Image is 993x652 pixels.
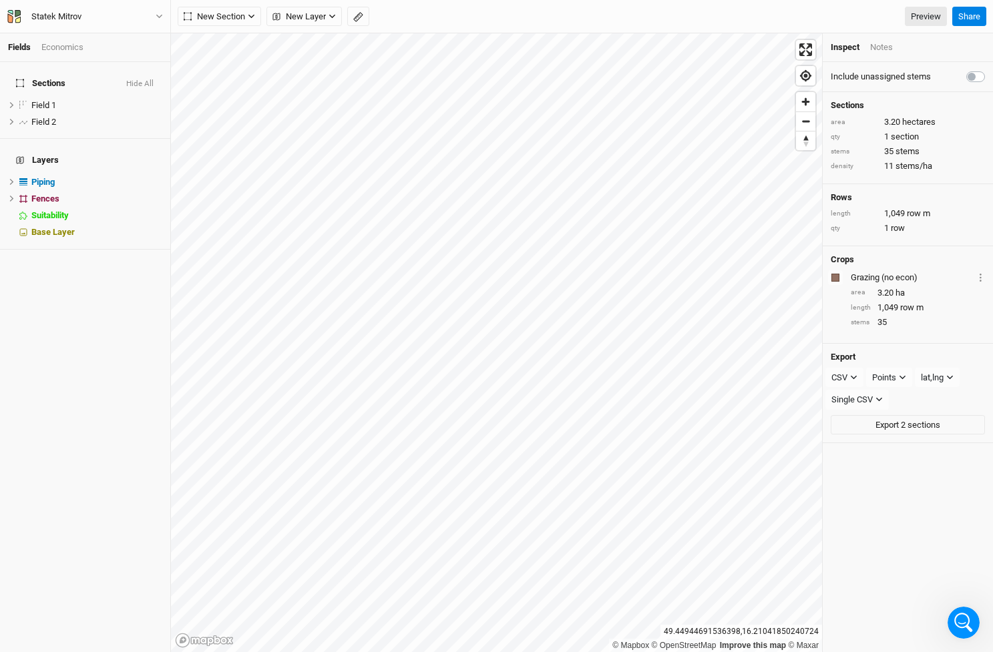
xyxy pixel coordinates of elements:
div: Field 1 [31,100,162,111]
span: Field 2 [31,117,56,127]
div: Profile image for SupportYou’ll get replies here and in your email: ✉️ [PERSON_NAME][EMAIL_ADDRES... [14,177,253,226]
span: Enter fullscreen [796,40,815,59]
div: Suitability [31,210,162,221]
div: area [831,117,877,127]
span: row [891,222,905,234]
div: 1,049 [851,302,985,314]
h4: Layers [8,147,162,174]
div: Recent messageProfile image for SupportYou’ll get replies here and in your email: ✉️ [PERSON_NAME... [13,157,254,227]
button: Share [952,7,986,27]
div: Overyield [59,202,104,216]
img: Profile image for Support [27,188,54,215]
a: Preview [905,7,947,27]
a: Improve this map [720,641,786,650]
div: Recent message [27,168,240,182]
a: Mapbox [612,641,649,650]
div: Piping [31,177,162,188]
button: Zoom out [796,111,815,131]
h4: Crops [831,254,854,265]
div: 35 [851,316,985,328]
div: length [831,209,877,219]
button: CSV [825,368,863,388]
span: Fences [31,194,59,204]
div: lat,lng [921,371,944,384]
div: Fences [31,194,162,204]
label: Include unassigned stems [831,71,931,83]
span: Piping [31,177,55,187]
div: 3.20 [831,116,985,128]
span: New Layer [272,10,326,23]
h4: Rows [831,192,985,203]
div: density [831,161,877,172]
span: hectares [902,116,936,128]
div: 1,049 [831,208,985,220]
div: Grazing (no econ) [851,272,974,284]
span: row m [907,208,930,220]
div: What growing zone is my farm located in? [27,277,224,305]
h4: Export [831,352,985,362]
div: Statek Mitrov [31,10,81,23]
a: Maxar [788,641,819,650]
div: 11 [831,160,985,172]
div: stems [851,318,871,328]
span: Reset bearing to north [796,131,815,150]
button: Search for help [19,240,248,266]
div: 49.44944691536398 , 16.21041850240724 [660,625,822,639]
img: Profile image for Support [210,21,236,48]
div: Base Layer [31,227,162,238]
button: Messages [134,416,267,470]
div: Inspect [831,41,859,53]
div: Points [872,371,896,384]
p: Hi [PERSON_NAME] [27,95,240,117]
span: You’ll get replies here and in your email: ✉️ [PERSON_NAME][EMAIL_ADDRESS][PERSON_NAME][DOMAIN_NA... [59,189,775,200]
button: Export 2 sections [831,415,985,435]
iframe: Intercom live chat [948,607,980,639]
div: qty [831,224,877,234]
span: Field 1 [31,100,56,110]
div: Economics [41,41,83,53]
button: Reset bearing to north [796,131,815,150]
span: stems [896,145,920,157]
button: Hide All [126,79,154,89]
a: OpenStreetMap [652,641,717,650]
h4: Sections [831,100,985,111]
span: Search for help [27,246,108,260]
button: Shortcut: M [347,7,369,27]
a: Mapbox logo [175,633,234,648]
div: 1 [831,222,985,234]
div: 1 [831,131,985,143]
span: section [891,131,919,143]
div: Field 2 [31,117,162,127]
div: 35 [831,145,985,157]
a: Fields [8,42,31,52]
button: Zoom in [796,92,815,111]
div: • 12h ago [107,202,150,216]
span: Suitability [31,210,69,220]
div: 3.20 [851,287,985,299]
div: Notes [870,41,893,53]
div: stems [831,147,877,157]
button: Points [866,368,912,388]
div: area [851,288,871,298]
button: Find my location [796,66,815,85]
span: stems/ha [896,160,932,172]
span: Base Layer [31,227,75,237]
div: CSV [831,371,847,384]
img: logo [27,25,49,47]
p: How can we help? [27,117,240,140]
button: New Layer [266,7,342,27]
canvas: Map [171,33,822,652]
button: Crop Usage [976,270,985,285]
div: What growing zone is my farm located in? [19,272,248,310]
span: Messages [178,450,224,459]
div: length [851,303,871,313]
button: New Section [178,7,261,27]
div: qty [831,132,877,142]
span: Home [51,450,81,459]
button: lat,lng [915,368,960,388]
button: Single CSV [825,390,889,410]
span: row m [900,302,924,314]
